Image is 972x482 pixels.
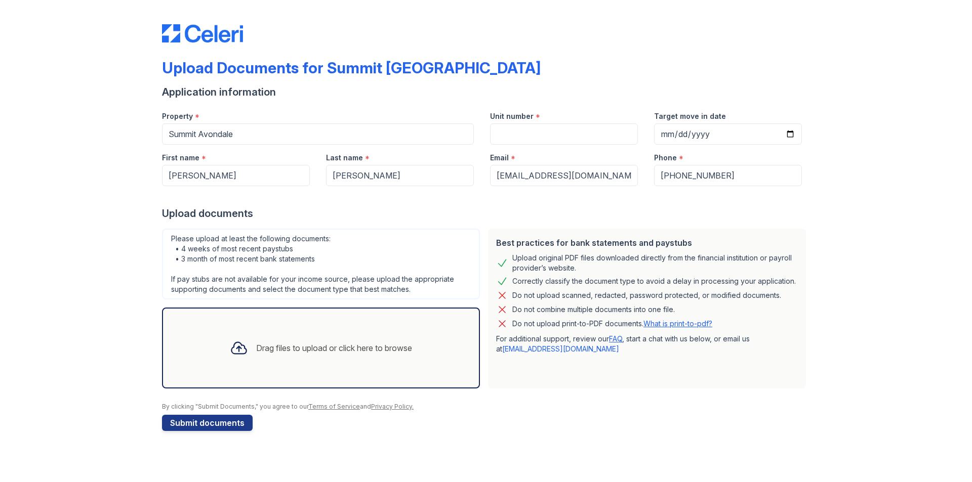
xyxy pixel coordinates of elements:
label: Target move in date [654,111,726,121]
div: Upload original PDF files downloaded directly from the financial institution or payroll provider’... [512,253,798,273]
div: Drag files to upload or click here to browse [256,342,412,354]
div: Best practices for bank statements and paystubs [496,237,798,249]
label: Property [162,111,193,121]
div: Correctly classify the document type to avoid a delay in processing your application. [512,275,796,287]
div: Do not upload scanned, redacted, password protected, or modified documents. [512,289,781,301]
label: Unit number [490,111,534,121]
label: Phone [654,153,677,163]
a: Privacy Policy. [371,403,414,410]
div: Upload documents [162,206,810,221]
a: What is print-to-pdf? [643,319,712,328]
label: First name [162,153,199,163]
div: Do not combine multiple documents into one file. [512,303,675,316]
div: Application information [162,85,810,99]
p: For additional support, review our , start a chat with us below, or email us at [496,334,798,354]
a: [EMAIL_ADDRESS][DOMAIN_NAME] [502,344,619,353]
p: Do not upload print-to-PDF documents. [512,319,712,329]
label: Last name [326,153,363,163]
a: Terms of Service [308,403,360,410]
img: CE_Logo_Blue-a8612792a0a2168367f1c8372b55b34899dd931a85d93a1a3d3e32e68fde9ad4.png [162,24,243,42]
a: FAQ [609,334,622,343]
label: Email [490,153,509,163]
div: By clicking "Submit Documents," you agree to our and [162,403,810,411]
div: Please upload at least the following documents: • 4 weeks of most recent paystubs • 3 month of mo... [162,229,480,299]
button: Submit documents [162,415,253,431]
div: Upload Documents for Summit [GEOGRAPHIC_DATA] [162,59,541,77]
